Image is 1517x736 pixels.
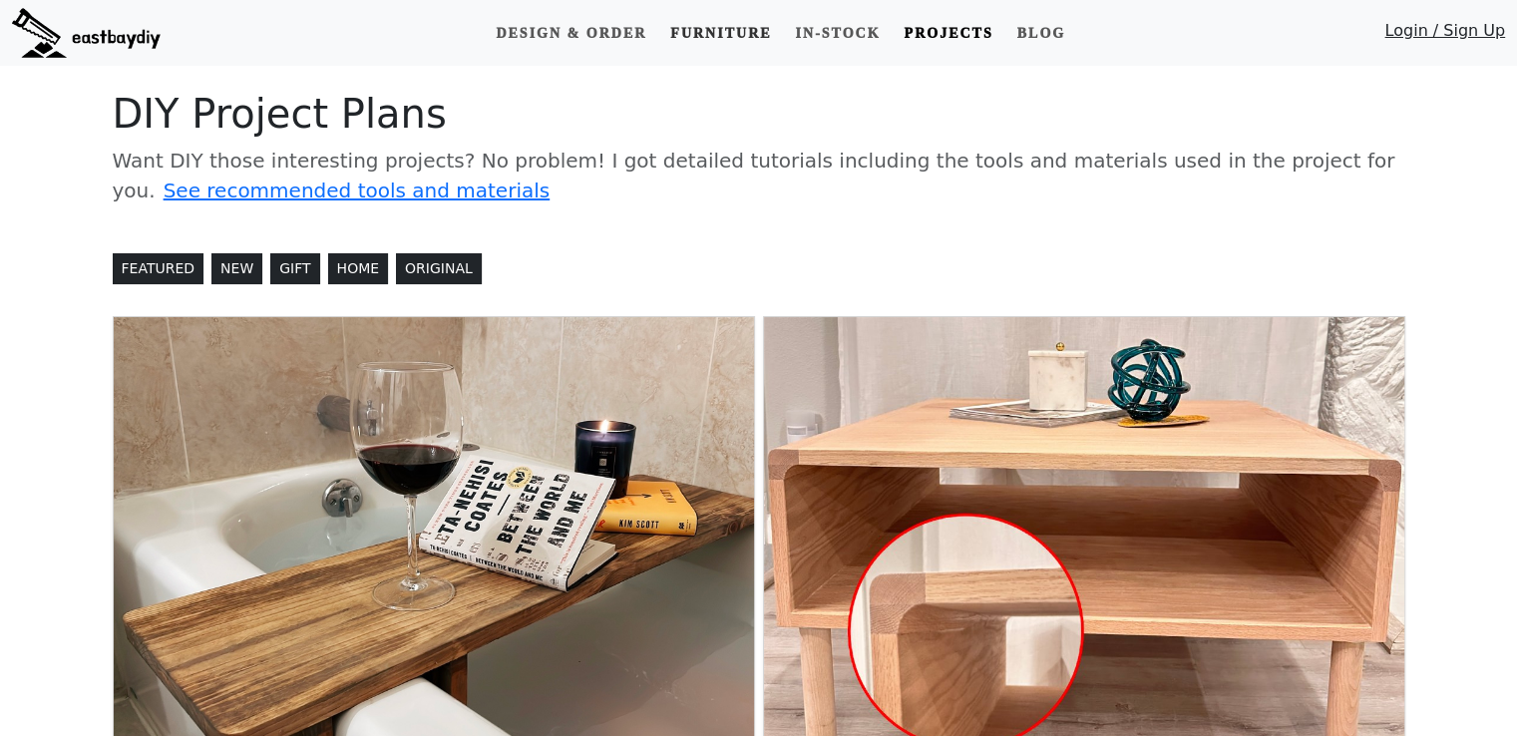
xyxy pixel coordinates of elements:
button: HOME [328,253,388,284]
a: See recommended tools and materials [164,179,551,202]
a: In-stock [787,15,888,52]
img: eastbaydiy [12,8,161,58]
a: Login / Sign Up [1384,19,1505,52]
a: Blog [1009,15,1073,52]
button: NEW [211,253,262,284]
a: Furniture [662,15,779,52]
button: ORIGINAL [396,253,482,284]
a: Projects [896,15,1000,52]
button: GIFT [270,253,319,284]
p: Want DIY those interesting projects? No problem! I got detailed tutorials including the tools and... [113,146,1405,205]
h1: DIY Project Plans [113,90,1405,138]
a: Design & Order [488,15,654,52]
button: FEATURED [113,253,204,284]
